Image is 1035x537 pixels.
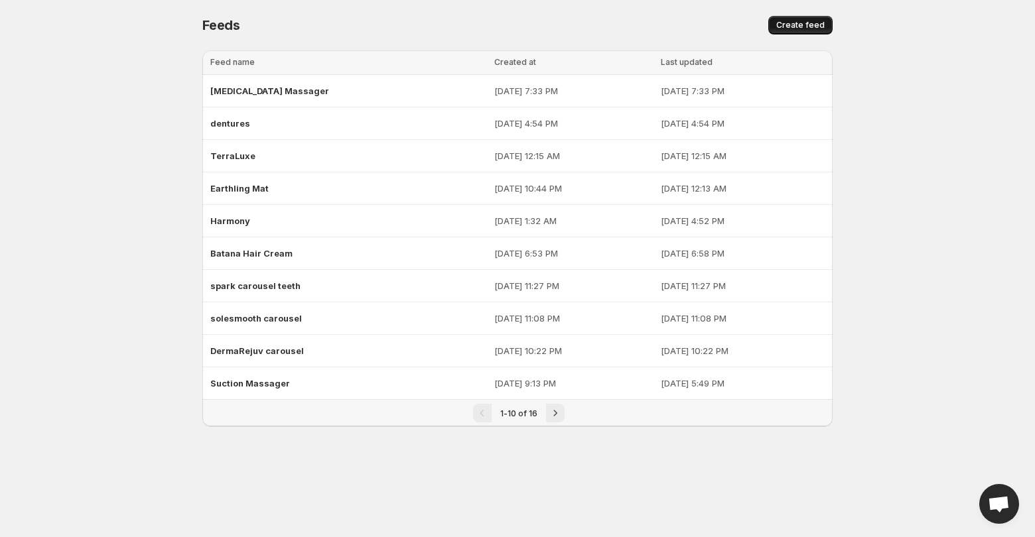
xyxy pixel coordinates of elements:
[661,377,825,390] p: [DATE] 5:49 PM
[661,312,825,325] p: [DATE] 11:08 PM
[494,344,653,357] p: [DATE] 10:22 PM
[494,279,653,292] p: [DATE] 11:27 PM
[494,247,653,260] p: [DATE] 6:53 PM
[979,484,1019,524] a: Open chat
[661,57,713,67] span: Last updated
[202,399,833,426] nav: Pagination
[494,312,653,325] p: [DATE] 11:08 PM
[210,118,250,129] span: dentures
[661,279,825,292] p: [DATE] 11:27 PM
[661,117,825,130] p: [DATE] 4:54 PM
[500,408,537,418] span: 1-10 of 16
[210,57,255,67] span: Feed name
[494,214,653,227] p: [DATE] 1:32 AM
[494,84,653,97] p: [DATE] 7:33 PM
[210,215,250,226] span: Harmony
[661,149,825,162] p: [DATE] 12:15 AM
[210,313,302,324] span: solesmooth carousel
[210,183,269,194] span: Earthling Mat
[494,57,536,67] span: Created at
[202,17,240,33] span: Feeds
[546,404,565,422] button: Next
[210,248,293,259] span: Batana Hair Cream
[661,84,825,97] p: [DATE] 7:33 PM
[210,150,255,161] span: TerraLuxe
[768,16,833,34] button: Create feed
[494,377,653,390] p: [DATE] 9:13 PM
[661,344,825,357] p: [DATE] 10:22 PM
[210,378,290,388] span: Suction Massager
[494,117,653,130] p: [DATE] 4:54 PM
[661,247,825,260] p: [DATE] 6:58 PM
[494,149,653,162] p: [DATE] 12:15 AM
[776,20,825,30] span: Create feed
[210,86,329,96] span: [MEDICAL_DATA] Massager
[661,182,825,195] p: [DATE] 12:13 AM
[210,280,301,291] span: spark carousel teeth
[494,182,653,195] p: [DATE] 10:44 PM
[661,214,825,227] p: [DATE] 4:52 PM
[210,345,304,356] span: DermaRejuv carousel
